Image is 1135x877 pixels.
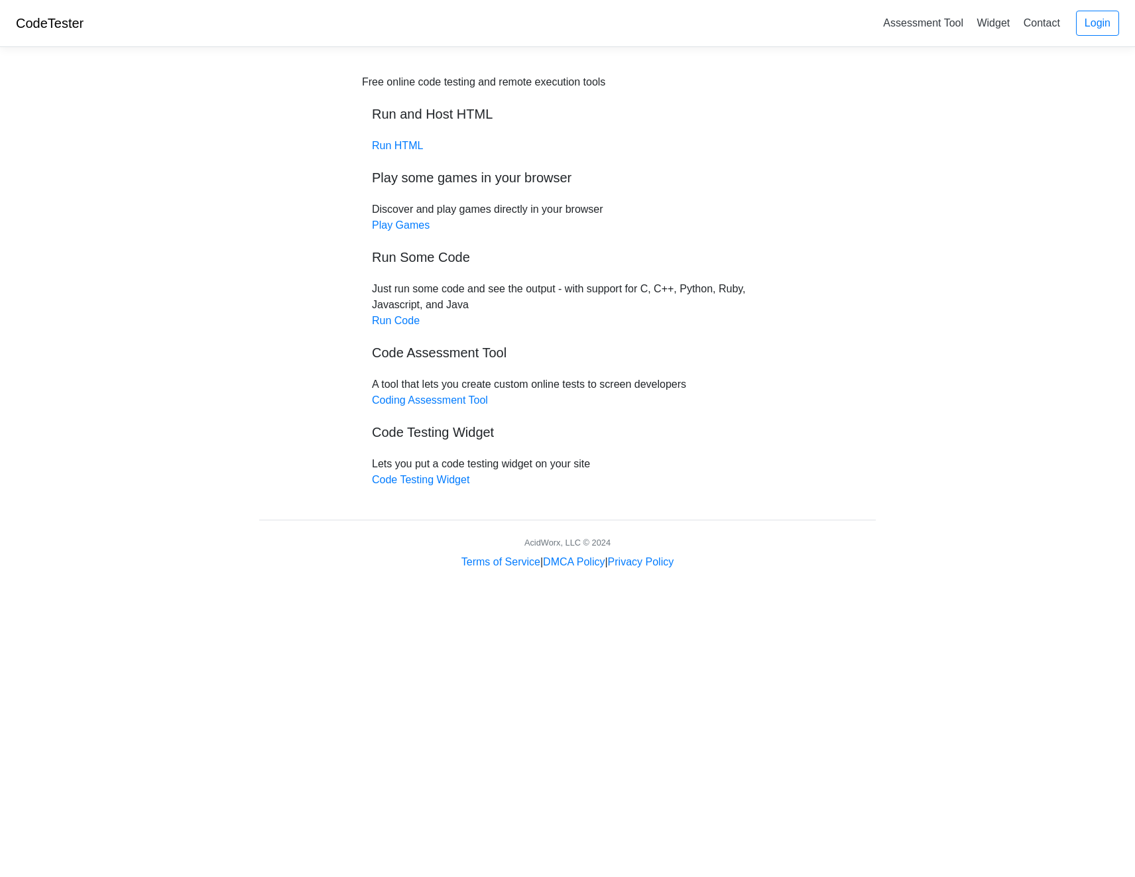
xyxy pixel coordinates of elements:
a: Play Games [372,219,430,231]
a: DMCA Policy [543,556,605,567]
div: AcidWorx, LLC © 2024 [524,536,611,549]
div: | | [461,554,674,570]
h5: Code Assessment Tool [372,345,763,361]
a: Contact [1018,12,1065,34]
a: Widget [971,12,1015,34]
a: Assessment Tool [878,12,969,34]
a: Code Testing Widget [372,474,469,485]
h5: Play some games in your browser [372,170,763,186]
div: Discover and play games directly in your browser Just run some code and see the output - with sup... [362,74,773,488]
a: Run Code [372,315,420,326]
a: Terms of Service [461,556,540,567]
h5: Run and Host HTML [372,106,763,122]
a: Coding Assessment Tool [372,394,488,406]
a: Login [1076,11,1119,36]
a: Run HTML [372,140,423,151]
h5: Run Some Code [372,249,763,265]
a: Privacy Policy [608,556,674,567]
div: Free online code testing and remote execution tools [362,74,605,90]
h5: Code Testing Widget [372,424,763,440]
a: CodeTester [16,16,84,30]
